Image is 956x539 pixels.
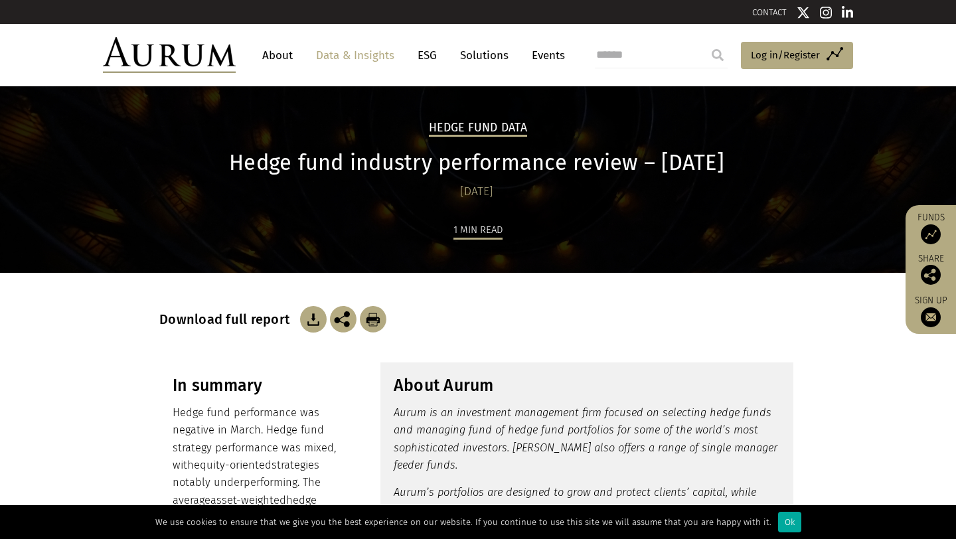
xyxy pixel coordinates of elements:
input: Submit [704,42,731,68]
img: Aurum [103,37,236,73]
h3: About Aurum [394,376,780,396]
h1: Hedge fund industry performance review – [DATE] [159,150,793,176]
img: Download Article [300,306,327,333]
a: About [256,43,299,68]
img: Access Funds [921,224,941,244]
h3: In summary [173,376,338,396]
span: Log in/Register [751,47,820,63]
span: equity-oriented [194,459,272,471]
div: Share [912,254,949,285]
div: [DATE] [159,183,793,201]
img: Twitter icon [797,6,810,19]
img: Instagram icon [820,6,832,19]
a: Events [525,43,565,68]
a: Data & Insights [309,43,401,68]
a: Funds [912,212,949,244]
a: CONTACT [752,7,787,17]
img: Download Article [360,306,386,333]
a: Solutions [453,43,515,68]
img: Share this post [921,265,941,285]
img: Share this post [330,306,357,333]
a: Sign up [912,295,949,327]
h3: Download full report [159,311,297,327]
h2: Hedge Fund Data [429,121,527,137]
a: Log in/Register [741,42,853,70]
img: Sign up to our newsletter [921,307,941,327]
span: asset-weighted [210,494,286,506]
div: 1 min read [453,222,503,240]
a: ESG [411,43,443,68]
div: Ok [778,512,801,532]
em: Aurum is an investment management firm focused on selecting hedge funds and managing fund of hedg... [394,406,777,471]
img: Linkedin icon [842,6,854,19]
